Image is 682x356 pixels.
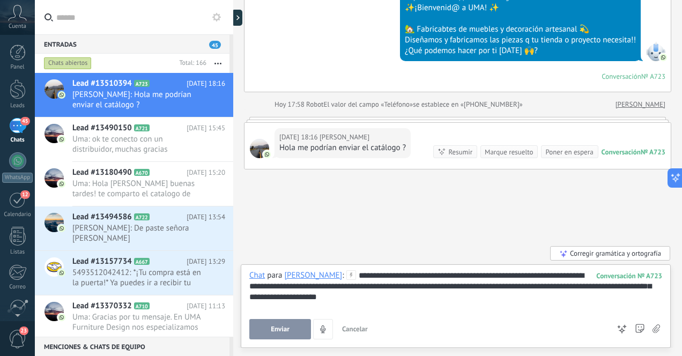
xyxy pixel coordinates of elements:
button: Más [206,54,229,73]
span: Cuenta [9,23,26,30]
div: Conversación [602,72,641,81]
div: 723 [596,271,662,280]
span: : [342,270,344,281]
div: Hola me podrían enviar el catálogo ? [279,143,406,153]
span: 12 [20,190,29,199]
span: A721 [134,124,150,131]
div: 🏡 Fabricabtes de muebles y decoración artesanal 💫 [405,24,636,35]
span: Lead #13370332 [72,301,132,311]
div: Listas [2,249,33,256]
span: 45 [20,117,29,125]
div: ✨¡Bienvenid@ a UMA! ✨ [405,3,636,13]
span: A670 [134,169,150,176]
div: Corregir gramática y ortografía [550,246,670,261]
div: Diseñamos y fabricamos las piezas q tu tienda o proyecto necesita!! [405,35,636,46]
img: com.amocrm.amocrmwa.svg [659,54,667,61]
img: com.amocrm.amocrmwa.svg [58,180,65,188]
button: Cancelar [338,319,372,339]
span: Lead #13157734 [72,256,132,267]
a: [PERSON_NAME] [616,99,665,110]
a: Lead #13510394 A723 [DATE] 18:16 [PERSON_NAME]: Hola me podrían enviar el catálogo ? [35,73,233,117]
span: Lead #13494586 [72,212,132,222]
img: com.amocrm.amocrmwa.svg [263,151,271,158]
span: Lead #13180490 [72,167,132,178]
span: Uma: Hola [PERSON_NAME] buenas tardes! te comparto el catalogo de [PERSON_NAME], aprovecho para p... [72,179,205,199]
div: WhatsApp [2,173,33,183]
span: Fabiola Cabrera [320,132,369,143]
div: Correo [2,284,33,291]
div: Entradas [35,34,229,54]
img: com.amocrm.amocrmwa.svg [58,136,65,143]
div: Resumir [448,147,472,157]
a: Lead #13370332 A710 [DATE] 11:13 Uma: Gracias por tu mensaje. En UMA Furniture Design nos especia... [35,295,233,339]
a: Lead #13180490 A670 [DATE] 15:20 Uma: Hola [PERSON_NAME] buenas tardes! te comparto el catalogo d... [35,162,233,206]
span: [DATE] 13:54 [187,212,225,222]
span: [DATE] 18:16 [187,78,225,89]
div: Fabiola Cabrera [284,270,342,280]
div: № A723 [641,72,665,81]
div: ¿Qué podemos hacer por ti [DATE] 🙌? [405,46,636,56]
div: Hoy 17:58 [275,99,306,110]
div: Total: 166 [175,58,206,69]
span: [DATE] 15:45 [187,123,225,133]
span: 45 [209,41,221,49]
div: Menciones & Chats de equipo [35,337,229,356]
div: Leads [2,102,33,109]
div: Poner en espera [545,147,593,157]
a: Lead #13157734 A667 [DATE] 13:29 5493512042412: *¡Tu compra está en la puerta!* Ya puedes ir a re... [35,251,233,295]
span: Lead #13510394 [72,78,132,89]
span: WhatsApp Lite [646,42,665,61]
span: Fabiola Cabrera [250,139,269,158]
div: Chats [2,137,33,144]
div: Marque resuelto [485,147,533,157]
span: Cancelar [342,324,368,333]
span: se establece en «[PHONE_NUMBER]» [413,99,523,110]
img: com.amocrm.amocrmwa.svg [58,269,65,277]
a: Lead #13494586 A722 [DATE] 13:54 [PERSON_NAME]: De paste señora [PERSON_NAME] [35,206,233,250]
img: com.amocrm.amocrmwa.svg [58,314,65,321]
div: Conversación [602,147,641,157]
div: Chats abiertos [44,57,92,70]
span: El valor del campo «Teléfono» [324,99,413,110]
span: [PERSON_NAME]: De paste señora [PERSON_NAME] [72,223,205,243]
span: Enviar [271,325,290,333]
div: № A723 [641,147,665,157]
div: Calendario [2,211,33,218]
span: Robot [306,100,323,109]
img: com.amocrm.amocrmwa.svg [58,225,65,232]
div: Panel [2,64,33,71]
span: [DATE] 15:20 [187,167,225,178]
img: com.amocrm.amocrmwa.svg [58,91,65,99]
button: Enviar [249,319,311,339]
span: A710 [134,302,150,309]
span: A723 [134,80,150,87]
span: [DATE] 11:13 [187,301,225,311]
span: Lead #13490150 [72,123,132,133]
span: [PERSON_NAME]: Hola me podrían enviar el catálogo ? [72,90,205,110]
span: A667 [134,258,150,265]
span: 5493512042412: *¡Tu compra está en la puerta!* Ya puedes ir a recibir tu Rack Mueble Organiza....... [72,268,205,288]
span: A722 [134,213,150,220]
a: Lead #13490150 A721 [DATE] 15:45 Uma: ok te conecto con un distribuidor, muchas gracias [35,117,233,161]
div: Mostrar [232,10,242,26]
span: Uma: Gracias por tu mensaje. En UMA Furniture Design nos especializamos en el diseño y fabricació... [72,312,205,332]
div: [DATE] 18:16 [279,132,320,143]
span: [DATE] 13:29 [187,256,225,267]
span: 23 [19,327,28,335]
span: Uma: ok te conecto con un distribuidor, muchas gracias [72,134,205,154]
span: para [267,270,282,281]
